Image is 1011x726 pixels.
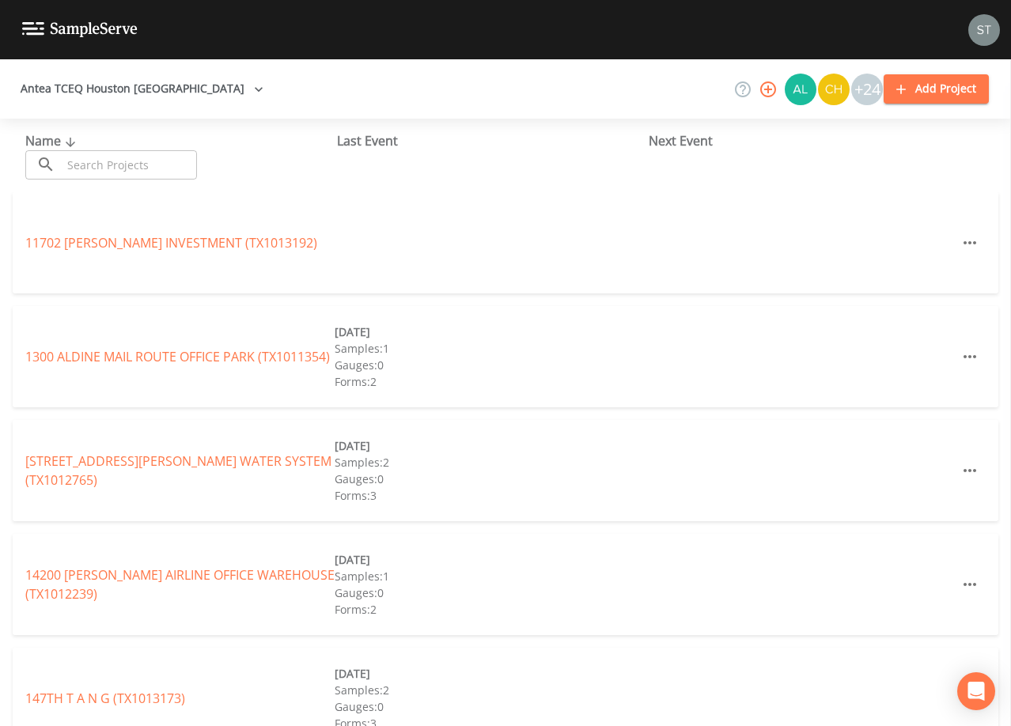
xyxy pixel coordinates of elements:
[784,74,817,105] div: Alaina Hahn
[335,340,644,357] div: Samples: 1
[884,74,989,104] button: Add Project
[968,14,1000,46] img: cb9926319991c592eb2b4c75d39c237f
[22,22,138,37] img: logo
[25,132,80,149] span: Name
[335,584,644,601] div: Gauges: 0
[335,373,644,390] div: Forms: 2
[818,74,850,105] img: c74b8b8b1c7a9d34f67c5e0ca157ed15
[62,150,197,180] input: Search Projects
[25,690,185,707] a: 147TH T A N G (TX1013173)
[335,601,644,618] div: Forms: 2
[25,234,317,251] a: 11702 [PERSON_NAME] INVESTMENT (TX1013192)
[335,698,644,715] div: Gauges: 0
[851,74,883,105] div: +24
[335,323,644,340] div: [DATE]
[25,566,335,603] a: 14200 [PERSON_NAME] AIRLINE OFFICE WAREHOUSE (TX1012239)
[14,74,270,104] button: Antea TCEQ Houston [GEOGRAPHIC_DATA]
[335,437,644,454] div: [DATE]
[25,452,331,489] a: [STREET_ADDRESS][PERSON_NAME] WATER SYSTEM (TX1012765)
[335,454,644,471] div: Samples: 2
[335,357,644,373] div: Gauges: 0
[25,348,330,365] a: 1300 ALDINE MAIL ROUTE OFFICE PARK (TX1011354)
[335,551,644,568] div: [DATE]
[957,672,995,710] div: Open Intercom Messenger
[335,471,644,487] div: Gauges: 0
[337,131,649,150] div: Last Event
[785,74,816,105] img: 30a13df2a12044f58df5f6b7fda61338
[817,74,850,105] div: Charles Medina
[335,487,644,504] div: Forms: 3
[335,682,644,698] div: Samples: 2
[335,665,644,682] div: [DATE]
[649,131,960,150] div: Next Event
[335,568,644,584] div: Samples: 1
